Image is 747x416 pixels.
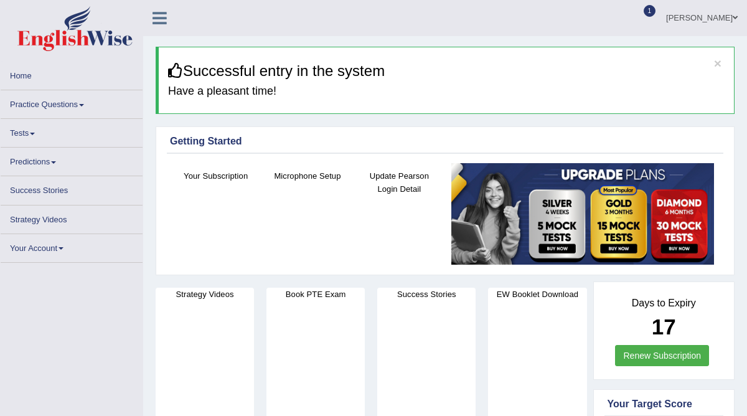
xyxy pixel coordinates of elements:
b: 17 [652,314,676,339]
h4: Success Stories [377,288,476,301]
a: Predictions [1,148,143,172]
h4: Book PTE Exam [266,288,365,301]
span: 1 [644,5,656,17]
h4: Update Pearson Login Detail [360,169,439,196]
a: Renew Subscription [615,345,709,366]
h4: Have a pleasant time! [168,85,725,98]
h4: Days to Expiry [608,298,721,309]
h4: Microphone Setup [268,169,347,182]
a: Tests [1,119,143,143]
a: Home [1,62,143,86]
h4: Your Subscription [176,169,255,182]
div: Getting Started [170,134,720,149]
a: Your Account [1,234,143,258]
div: Your Target Score [608,397,721,412]
button: × [714,57,721,70]
a: Practice Questions [1,90,143,115]
a: Strategy Videos [1,206,143,230]
h3: Successful entry in the system [168,63,725,79]
img: small5.jpg [451,163,714,265]
a: Success Stories [1,176,143,201]
h4: Strategy Videos [156,288,254,301]
h4: EW Booklet Download [488,288,586,301]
